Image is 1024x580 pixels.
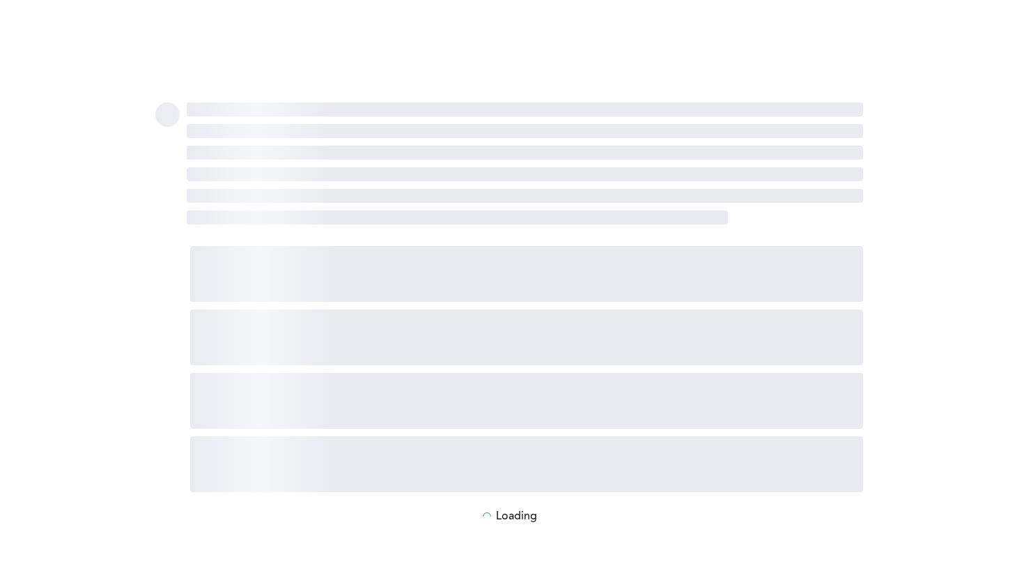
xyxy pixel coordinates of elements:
[190,373,863,429] span: ‌
[187,146,863,160] span: ‌
[187,189,863,203] span: ‌
[187,167,863,181] span: ‌
[496,510,537,523] p: Loading
[155,102,180,127] span: ‌
[187,211,728,224] span: ‌
[190,436,863,492] span: ‌
[190,246,863,302] span: ‌
[187,102,863,116] span: ‌
[190,310,863,365] span: ‌
[187,124,863,138] span: ‌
